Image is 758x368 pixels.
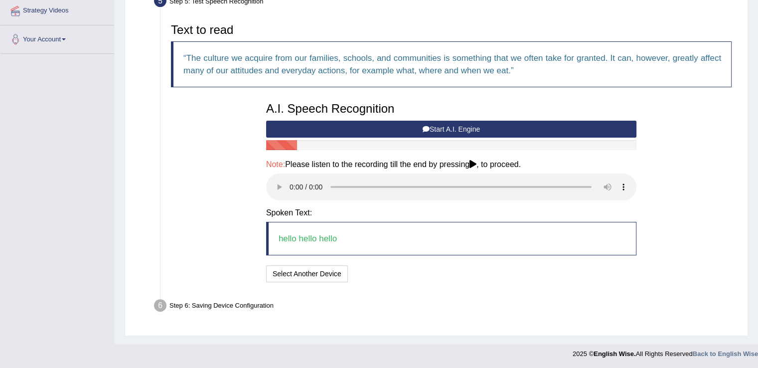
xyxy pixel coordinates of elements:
[266,265,348,282] button: Select Another Device
[266,102,636,115] h3: A.I. Speech Recognition
[266,160,636,169] h4: Please listen to the recording till the end by pressing , to proceed.
[171,23,732,36] h3: Text to read
[0,25,114,50] a: Your Account
[266,222,636,255] blockquote: hello hello hello
[266,121,636,138] button: Start A.I. Engine
[266,208,636,217] h4: Spoken Text:
[573,344,758,359] div: 2025 © All Rights Reserved
[266,160,285,169] span: Note:
[594,350,635,358] strong: English Wise.
[150,296,743,318] div: Step 6: Saving Device Configuration
[693,350,758,358] a: Back to English Wise
[183,53,721,75] q: The culture we acquire from our families, schools, and communities is something that we often tak...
